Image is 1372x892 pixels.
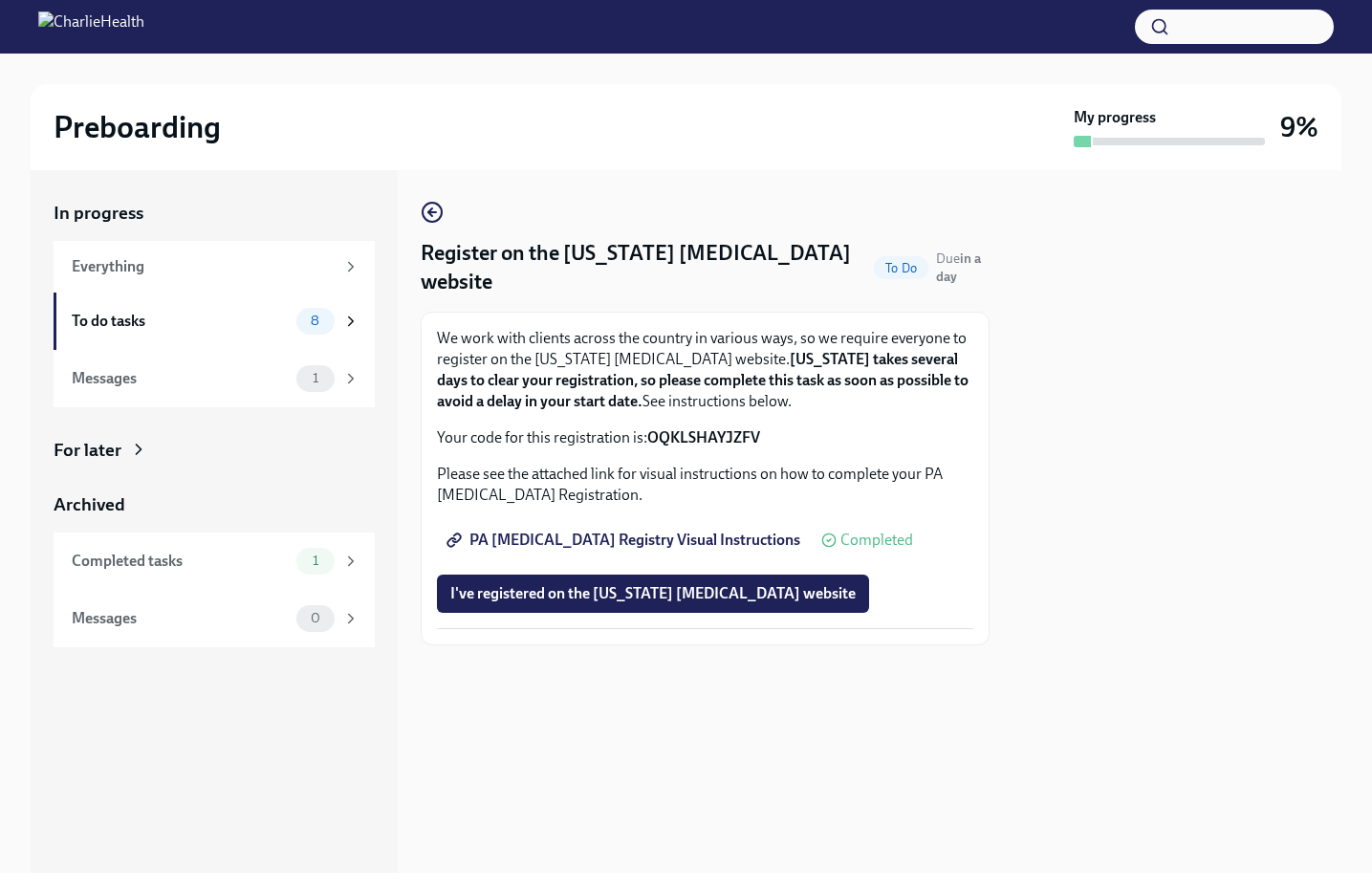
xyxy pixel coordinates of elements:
div: Completed tasks [72,551,289,572]
strong: My progress [1074,107,1156,128]
span: 8 [299,314,331,328]
span: Completed [840,533,913,548]
div: Messages [72,608,289,629]
strong: [US_STATE] takes several days to clear your registration, so please complete this task as soon as... [437,350,969,410]
div: To do tasks [72,311,289,332]
span: 1 [301,554,330,568]
span: To Do [874,261,928,275]
a: Archived [54,492,375,517]
a: To do tasks8 [54,293,375,350]
div: Messages [72,368,289,389]
div: Everything [72,256,335,277]
p: Please see the attached link for visual instructions on how to complete your PA [MEDICAL_DATA] Re... [437,464,973,506]
p: Your code for this registration is: [437,427,973,448]
a: Completed tasks1 [54,533,375,590]
a: Messages1 [54,350,375,407]
span: PA [MEDICAL_DATA] Registry Visual Instructions [450,531,800,550]
a: PA [MEDICAL_DATA] Registry Visual Instructions [437,521,814,559]
span: 1 [301,371,330,385]
strong: OQKLSHAYJZFV [647,428,760,446]
h4: Register on the [US_STATE] [MEDICAL_DATA] website [421,239,866,296]
p: We work with clients across the country in various ways, so we require everyone to register on th... [437,328,973,412]
a: In progress [54,201,375,226]
span: September 26th, 2025 08:00 [936,250,990,286]
span: 0 [299,611,332,625]
a: Everything [54,241,375,293]
button: I've registered on the [US_STATE] [MEDICAL_DATA] website [437,575,869,613]
span: I've registered on the [US_STATE] [MEDICAL_DATA] website [450,584,856,603]
h2: Preboarding [54,108,221,146]
h3: 9% [1280,110,1318,144]
img: CharlieHealth [38,11,144,42]
strong: in a day [936,250,981,285]
div: For later [54,438,121,463]
span: Due [936,250,981,285]
a: Messages0 [54,590,375,647]
a: For later [54,438,375,463]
